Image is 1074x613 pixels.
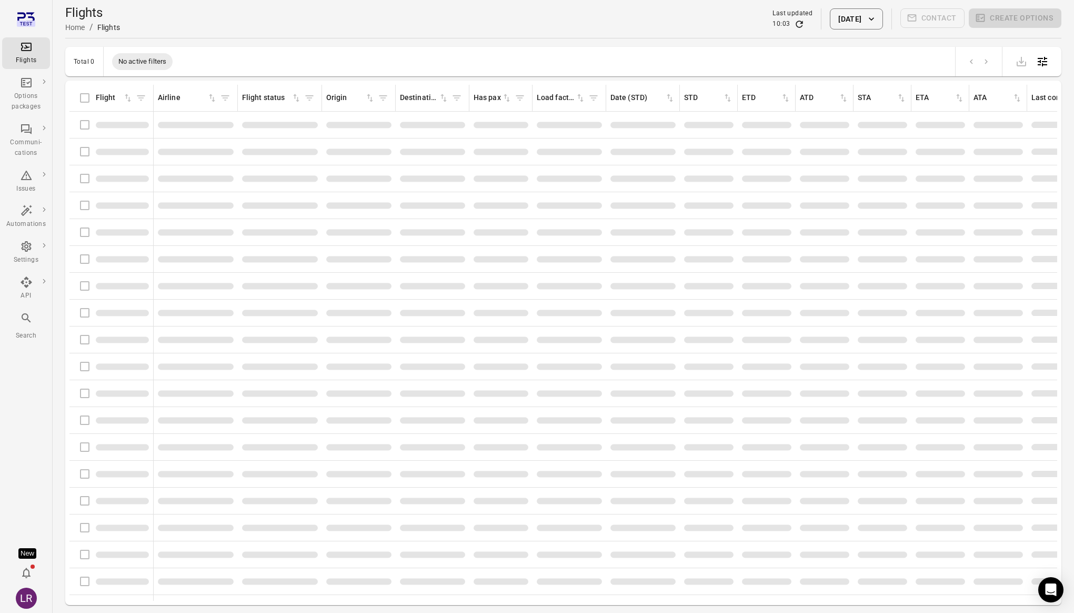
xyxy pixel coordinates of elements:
div: Sort by flight status in ascending order [242,92,302,104]
div: Open Intercom Messenger [1038,577,1063,602]
nav: pagination navigation [964,55,993,68]
button: Laufey Rut [12,584,41,613]
span: No active filters [112,56,173,67]
div: API [6,291,46,301]
span: Filter by origin [375,90,391,106]
span: Filter by flight [133,90,149,106]
span: Filter by load factor [586,90,601,106]
div: Sort by has pax in ascending order [474,92,512,104]
div: Sort by load factor in ascending order [537,92,586,104]
h1: Flights [65,4,120,21]
div: Sort by flight in ascending order [96,92,133,104]
span: Filter by flight status [302,90,317,106]
button: Refresh data [794,19,805,29]
div: Total 0 [74,58,95,65]
div: Search [6,331,46,341]
nav: Breadcrumbs [65,21,120,34]
div: Sort by ETD in ascending order [742,92,791,104]
a: API [2,273,50,304]
div: 10:03 [772,19,790,29]
span: Please make a selection to create an option package [969,8,1061,29]
span: Filter by airline [217,90,233,106]
div: Sort by airline in ascending order [158,92,217,104]
a: Settings [2,237,50,269]
div: LR [16,588,37,609]
div: Sort by ETA in ascending order [916,92,965,104]
a: Options packages [2,73,50,115]
div: Sort by ATA in ascending order [973,92,1022,104]
button: [DATE] [830,8,882,29]
a: Home [65,23,85,32]
div: Sort by ATD in ascending order [800,92,849,104]
div: Last updated [772,8,812,19]
li: / [89,21,93,34]
div: Communi-cations [6,137,46,159]
button: Open table configuration [1032,51,1053,72]
span: Filter by destination [449,90,465,106]
a: Automations [2,201,50,233]
div: Sort by STD in ascending order [684,92,733,104]
div: Flights [97,22,120,33]
div: Tooltip anchor [18,548,36,559]
div: Issues [6,184,46,194]
div: Flights [6,55,46,66]
span: Please make a selection to create communications [900,8,965,29]
div: Sort by destination in ascending order [400,92,449,104]
div: Automations [6,219,46,230]
span: Please make a selection to export [1011,56,1032,66]
button: Search [2,309,50,344]
div: Sort by origin in ascending order [326,92,375,104]
a: Issues [2,166,50,197]
span: Filter by has pax [512,90,528,106]
div: Sort by date (STD) in ascending order [610,92,675,104]
a: Flights [2,37,50,69]
a: Communi-cations [2,120,50,162]
div: Sort by STA in ascending order [858,92,907,104]
div: Settings [6,255,46,265]
button: Notifications [16,562,37,584]
div: Options packages [6,91,46,112]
